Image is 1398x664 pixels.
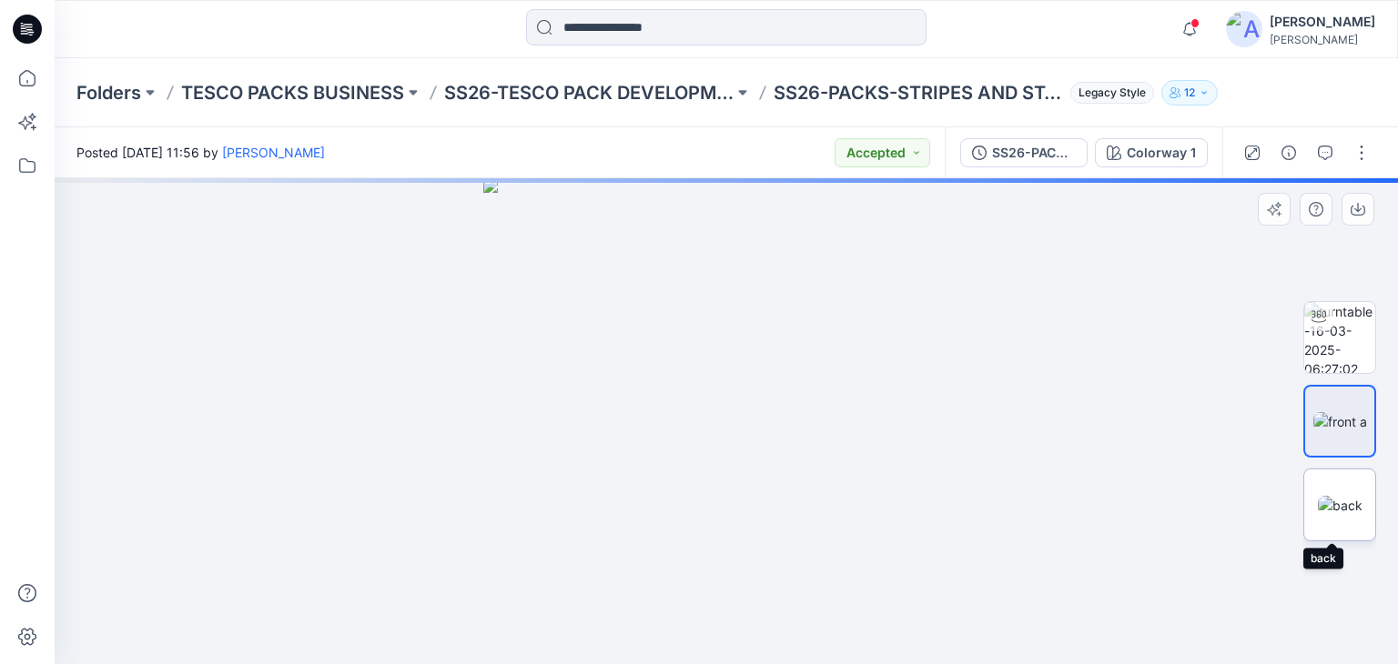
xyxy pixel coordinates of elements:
[76,143,325,162] span: Posted [DATE] 11:56 by
[1063,80,1154,106] button: Legacy Style
[181,80,404,106] a: TESCO PACKS BUSINESS
[1095,138,1208,167] button: Colorway 1
[960,138,1088,167] button: SS26-PACKS-STRIPES AND STARS-5 PK BODYSUITS
[222,145,325,160] a: [PERSON_NAME]
[1184,83,1195,103] p: 12
[774,80,1063,106] p: SS26-PACKS-STRIPES AND STARS-5 PK BODYSUITS
[1226,11,1262,47] img: avatar
[1070,82,1154,104] span: Legacy Style
[1161,80,1218,106] button: 12
[1270,11,1375,33] div: [PERSON_NAME]
[444,80,734,106] a: SS26-TESCO PACK DEVELOPMENT
[483,178,969,664] img: eyJhbGciOiJIUzI1NiIsImtpZCI6IjAiLCJzbHQiOiJzZXMiLCJ0eXAiOiJKV1QifQ.eyJkYXRhIjp7InR5cGUiOiJzdG9yYW...
[76,80,141,106] a: Folders
[1318,496,1363,515] img: back
[1274,138,1303,167] button: Details
[992,143,1076,163] div: SS26-PACKS-STRIPES AND STARS-5 PK BODYSUITS
[1127,143,1196,163] div: Colorway 1
[1270,33,1375,46] div: [PERSON_NAME]
[1313,412,1367,431] img: front a
[1304,302,1375,373] img: turntable-16-03-2025-06:27:02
